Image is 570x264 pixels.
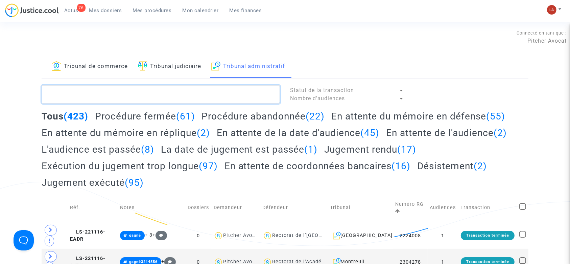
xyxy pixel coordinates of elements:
a: Tribunal judiciaire [138,55,201,78]
span: Actus [64,7,78,14]
span: (17) [397,144,416,155]
img: icon-archive.svg [211,61,220,71]
h2: En attente de l'audience [386,127,507,139]
span: Mes finances [230,7,262,14]
a: Mes finances [224,5,267,16]
span: (95) [125,177,144,188]
span: Mon calendrier [183,7,219,14]
span: (2) [197,127,210,138]
a: Tribunal administratif [211,55,285,78]
span: gagné3214556 [129,260,158,264]
img: jc-logo.svg [5,3,59,17]
span: (45) [361,127,380,138]
iframe: Help Scout Beacon - Open [14,230,34,250]
h2: Désistement [417,160,487,172]
span: (8) [141,144,154,155]
img: icon-archive.svg [333,232,341,240]
h2: En attente de la date d'audience [217,127,380,139]
h2: En attente du mémoire en défense [331,110,505,122]
span: (22) [306,111,325,122]
a: Mon calendrier [177,5,224,16]
td: Audiences [428,193,458,222]
td: Transaction [458,193,517,222]
h2: En attente du mémoire en réplique [42,127,210,139]
a: Mes procédures [127,5,177,16]
td: Demandeur [211,193,260,222]
a: 76Actus [59,5,84,16]
div: 76 [77,4,86,12]
span: (61) [176,111,195,122]
td: 2224008 [393,222,427,249]
span: Nombre d'audiences [290,95,345,102]
div: Pitcher Avocat [223,233,260,238]
td: Notes [118,193,185,222]
img: icon-user.svg [263,231,272,241]
td: Numéro RG [393,193,427,222]
img: 3f9b7d9779f7b0ffc2b90d026f0682a9 [547,5,556,15]
span: + 3 [145,232,152,238]
h2: La date de jugement est passée [161,144,318,155]
span: (97) [199,160,218,172]
span: (2) [494,127,507,138]
div: [GEOGRAPHIC_DATA] [330,232,391,240]
td: Défendeur [260,193,328,222]
h2: Exécution du jugement trop longue [42,160,218,172]
span: (1) [305,144,318,155]
span: Statut de la transaction [290,87,354,93]
div: Transaction terminée [461,231,515,240]
span: Connecté en tant que : [517,30,567,36]
td: Dossiers [185,193,211,222]
span: Mes dossiers [89,7,122,14]
span: (423) [64,111,88,122]
h2: Procédure abandonnée [201,110,325,122]
span: (55) [486,111,505,122]
span: (16) [392,160,411,172]
span: gagné [129,233,141,238]
a: Mes dossiers [84,5,127,16]
span: + [152,232,167,238]
span: (2) [474,160,487,172]
span: Mes procédures [133,7,172,14]
div: Rectorat de l'[GEOGRAPHIC_DATA] [272,233,358,238]
h2: Jugement rendu [324,144,416,155]
h2: Tous [42,110,88,122]
td: 1 [428,222,458,249]
span: LS-221116-EADR [70,229,105,242]
h2: En attente de coordonnées bancaires [224,160,411,172]
img: icon-banque.svg [52,61,61,71]
td: Tribunal [328,193,393,222]
img: icon-user.svg [214,231,223,241]
a: Tribunal de commerce [52,55,128,78]
h2: L'audience est passée [42,144,154,155]
td: Réf. [68,193,117,222]
img: icon-faciliter-sm.svg [138,61,147,71]
td: 0 [185,222,211,249]
h2: Procédure fermée [95,110,195,122]
h2: Jugement exécuté [42,177,144,189]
